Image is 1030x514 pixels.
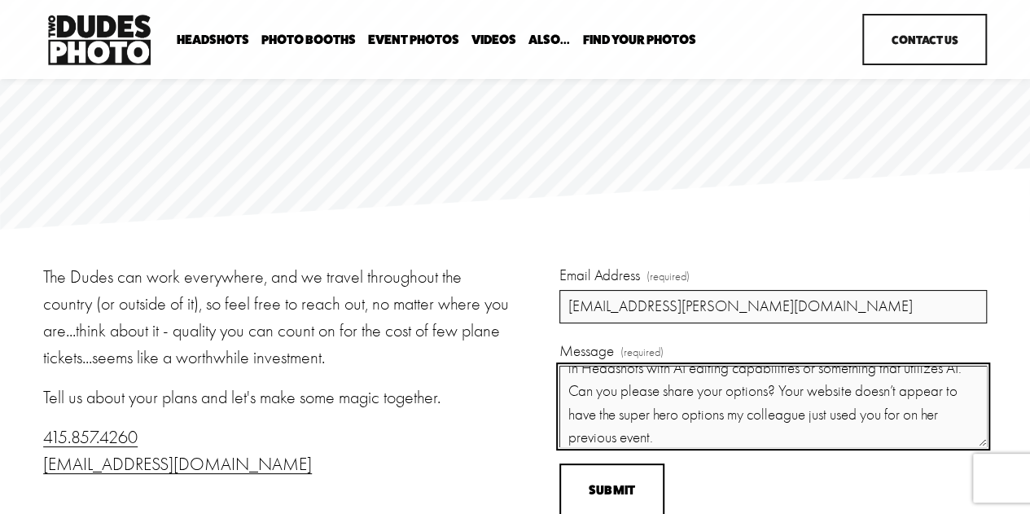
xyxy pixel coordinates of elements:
[43,264,511,371] p: The Dudes can work everywhere, and we travel throughout the country (or outside of it), so feel f...
[620,344,664,362] span: (required)
[177,32,249,47] a: folder dropdown
[559,366,987,447] textarea: Hello, We are looking into headshots as a sponsor MPO. They are interested in Headshots with AI e...
[43,384,511,411] p: Tell us about your plans and let's make some magic together.
[43,427,138,448] a: 415.857.4260
[559,340,614,363] span: Message
[43,454,312,475] a: [EMAIL_ADDRESS][DOMAIN_NAME]
[261,32,356,47] a: folder dropdown
[528,33,570,46] span: Also...
[528,32,570,47] a: folder dropdown
[177,33,249,46] span: Headshots
[588,482,635,498] span: Submit
[261,33,356,46] span: Photo Booths
[559,264,640,288] span: Email Address
[471,32,516,47] a: Videos
[582,33,695,46] span: Find Your Photos
[582,32,695,47] a: folder dropdown
[646,268,690,286] span: (required)
[43,11,156,69] img: Two Dudes Photo | Headshots, Portraits &amp; Photo Booths
[862,14,987,65] a: Contact Us
[368,32,459,47] a: Event Photos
